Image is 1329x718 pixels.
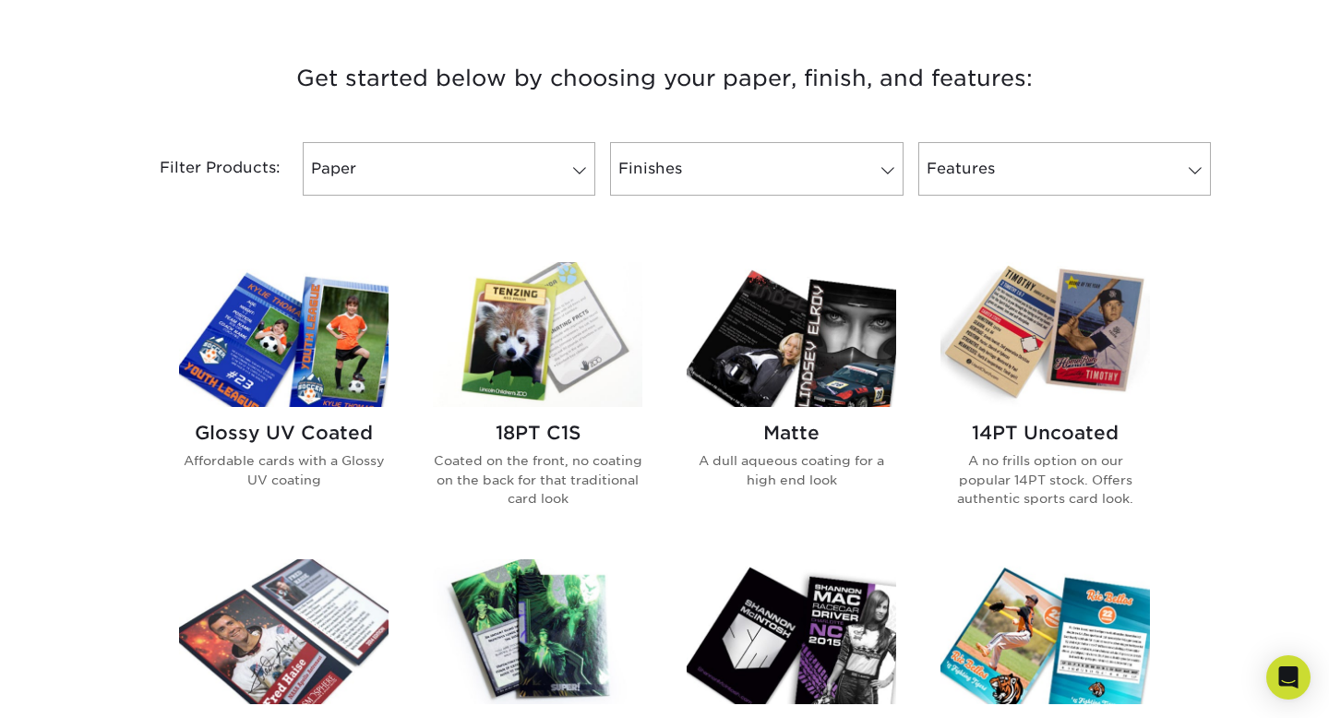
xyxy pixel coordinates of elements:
[111,142,295,196] div: Filter Products:
[179,262,389,407] img: Glossy UV Coated Trading Cards
[940,262,1150,537] a: 14PT Uncoated Trading Cards 14PT Uncoated A no frills option on our popular 14PT stock. Offers au...
[179,451,389,489] p: Affordable cards with a Glossy UV coating
[433,262,642,537] a: 18PT C1S Trading Cards 18PT C1S Coated on the front, no coating on the back for that traditional ...
[687,262,896,537] a: Matte Trading Cards Matte A dull aqueous coating for a high end look
[687,262,896,407] img: Matte Trading Cards
[687,451,896,489] p: A dull aqueous coating for a high end look
[433,559,642,704] img: Glossy UV Coated w/ Inline Foil Trading Cards
[940,422,1150,444] h2: 14PT Uncoated
[687,422,896,444] h2: Matte
[179,262,389,537] a: Glossy UV Coated Trading Cards Glossy UV Coated Affordable cards with a Glossy UV coating
[433,262,642,407] img: 18PT C1S Trading Cards
[179,422,389,444] h2: Glossy UV Coated
[303,142,595,196] a: Paper
[687,559,896,704] img: Inline Foil Trading Cards
[125,37,1204,120] h3: Get started below by choosing your paper, finish, and features:
[610,142,903,196] a: Finishes
[918,142,1211,196] a: Features
[433,451,642,508] p: Coated on the front, no coating on the back for that traditional card look
[179,559,389,704] img: Silk Laminated Trading Cards
[433,422,642,444] h2: 18PT C1S
[940,262,1150,407] img: 14PT Uncoated Trading Cards
[1266,655,1311,700] div: Open Intercom Messenger
[940,559,1150,704] img: Silk w/ Spot UV Trading Cards
[940,451,1150,508] p: A no frills option on our popular 14PT stock. Offers authentic sports card look.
